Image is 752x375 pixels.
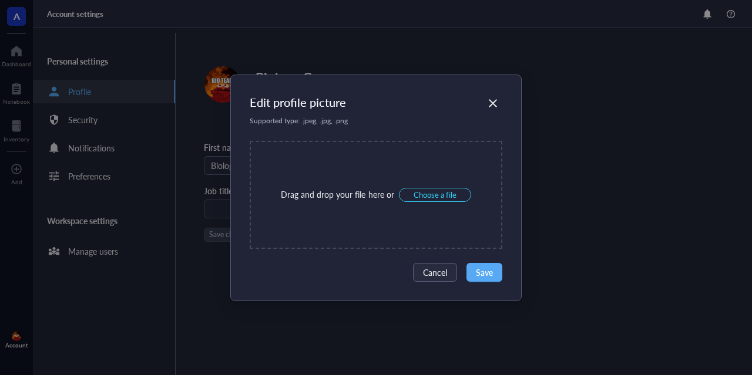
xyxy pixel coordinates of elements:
div: Supported type: .jpeg, .jpg, .png [250,115,502,127]
div: Drag and drop your file here or [281,188,394,202]
button: Cancel [413,263,457,282]
span: Choose a file [414,190,456,200]
button: Save [466,263,502,282]
span: Close [484,96,502,110]
button: Close [484,94,502,113]
div: Edit profile picture [250,94,346,110]
span: Cancel [423,266,447,279]
span: Save [476,266,493,279]
button: Choose a file [399,188,471,202]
